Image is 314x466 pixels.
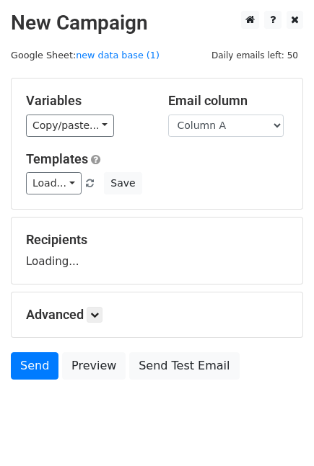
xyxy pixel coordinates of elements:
[26,172,82,194] a: Load...
[104,172,141,194] button: Save
[168,93,289,109] h5: Email column
[26,307,288,323] h5: Advanced
[206,50,303,61] a: Daily emails left: 50
[76,50,160,61] a: new data base (1)
[26,93,147,109] h5: Variables
[26,232,288,248] h5: Recipients
[26,151,88,166] a: Templates
[11,50,160,61] small: Google Sheet:
[62,352,126,380] a: Preview
[11,352,58,380] a: Send
[26,232,288,269] div: Loading...
[206,48,303,63] span: Daily emails left: 50
[26,115,114,137] a: Copy/paste...
[129,352,239,380] a: Send Test Email
[11,11,303,35] h2: New Campaign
